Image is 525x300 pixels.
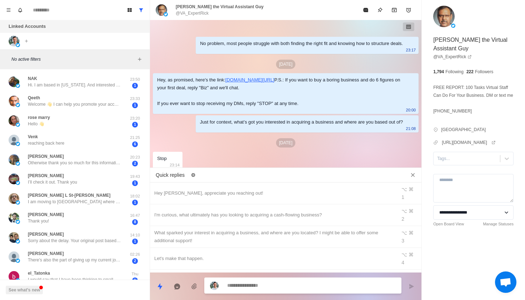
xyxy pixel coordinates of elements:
[154,211,392,219] div: I'm curious, what ultimately has you looking to acquiring a cash-flowing business?
[28,257,121,263] p: There’s also the part of giving up my current job and income but I need to think long term.
[401,3,416,17] button: Add reminder
[445,69,464,75] p: Following
[407,169,419,181] button: Close quick replies
[442,139,496,146] a: [URL][DOMAIN_NAME]
[16,43,20,47] img: picture
[28,250,64,257] p: [PERSON_NAME]
[170,161,180,169] p: 23:14
[9,23,46,30] p: Linked Accounts
[132,180,138,186] span: 1
[28,75,37,82] p: NAK
[135,55,144,64] button: Add filters
[433,6,455,27] img: picture
[401,251,417,266] div: ⌥ ⌘ 4
[28,82,121,88] p: Hi. I am based in [US_STATE]. And interested in buying a business that generates reasonable cash ...
[126,174,144,180] p: 19:43
[495,271,516,293] a: Open chat
[3,4,14,16] button: Menu
[276,60,295,69] p: [DATE]
[210,281,219,290] img: picture
[28,140,64,146] p: reaching back here
[170,279,184,294] button: Reply with AI
[9,232,19,243] img: picture
[11,56,135,62] p: No active filters
[225,77,274,82] a: [DOMAIN_NAME][URL]
[176,10,209,16] p: @VA_ExpertRick
[132,102,138,108] span: 1
[373,3,387,17] button: Pin
[187,279,201,294] button: Add media
[28,134,38,140] p: Venk
[132,277,138,283] span: 1
[132,200,138,205] span: 1
[28,121,44,127] p: Hello 👋
[28,114,50,121] p: rose marry
[28,192,110,199] p: [PERSON_NAME] L St-[PERSON_NAME]
[28,211,64,218] p: [PERSON_NAME]
[16,122,20,127] img: picture
[9,212,19,223] img: picture
[156,4,167,16] img: picture
[126,135,144,141] p: 21:25
[126,271,144,277] p: Thu
[126,115,144,121] p: 23:20
[28,179,77,185] p: I’ll check it out. Thank you
[132,141,138,147] span: 6
[200,118,403,126] div: Just for context, what’s got you interested in acquiring a business and where are you based out of?
[28,231,64,237] p: [PERSON_NAME]
[28,276,121,283] p: I would say that I have been thinking to small. I have had a few side hustles and made a little m...
[16,239,20,244] img: picture
[28,237,121,244] p: Sorry about the delay. Your original post based on which I responded said something about Nvidia ...
[156,171,185,179] p: Quick replies
[401,185,417,201] div: ⌥ ⌘ 1
[9,271,19,282] img: picture
[28,95,40,101] p: Qeeth
[16,200,20,205] img: picture
[28,199,121,205] p: I am moving to [GEOGRAPHIC_DATA] where they offer me a business grant from the government as ther...
[126,193,144,199] p: 18:02
[124,4,135,16] button: Board View
[22,37,31,45] button: Add account
[157,76,403,107] div: Hey, as promised, here's the link: P.S.: If you want to buy a boring business and do 6 figures on...
[387,3,401,17] button: Archive
[483,221,514,227] a: Manage Statuses
[16,181,20,185] img: picture
[466,69,474,75] p: 222
[9,36,19,46] img: picture
[132,258,138,264] span: 2
[126,251,144,257] p: 02:26
[401,207,417,223] div: ⌥ ⌘ 2
[9,193,19,204] img: picture
[154,255,392,262] div: Let's make that happen.
[16,278,20,282] img: picture
[9,115,19,126] img: picture
[135,4,147,16] button: Show all conversations
[401,229,417,245] div: ⌥ ⌘ 3
[9,154,19,165] img: picture
[359,3,373,17] button: Mark as read
[126,212,144,219] p: 16:47
[187,169,199,181] button: Edit quick replies
[9,76,19,87] img: picture
[9,174,19,184] img: picture
[433,221,464,227] a: Open Board View
[28,160,121,166] p: Otherwise thank you so much for this information.
[16,142,20,146] img: picture
[157,155,167,162] div: Stop
[433,54,472,60] a: @VA_ExpertRick
[153,279,167,294] button: Quick replies
[406,125,416,132] p: 21:08
[276,138,295,147] p: [DATE]
[126,96,144,102] p: 23:33
[154,189,392,197] div: Hey [PERSON_NAME], appreciate you reaching out!
[28,270,50,276] p: el_Tatonka
[132,122,138,127] span: 1
[16,103,20,107] img: picture
[132,239,138,244] span: 1
[16,161,20,166] img: picture
[132,83,138,89] span: 1
[28,101,121,107] p: Welcome 👋 I can help you promote your account and increase real followers and engagement using ef...
[9,251,19,262] img: picture
[6,286,43,294] button: See what's new
[176,4,264,10] p: [PERSON_NAME] the Virtual Assistant Guy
